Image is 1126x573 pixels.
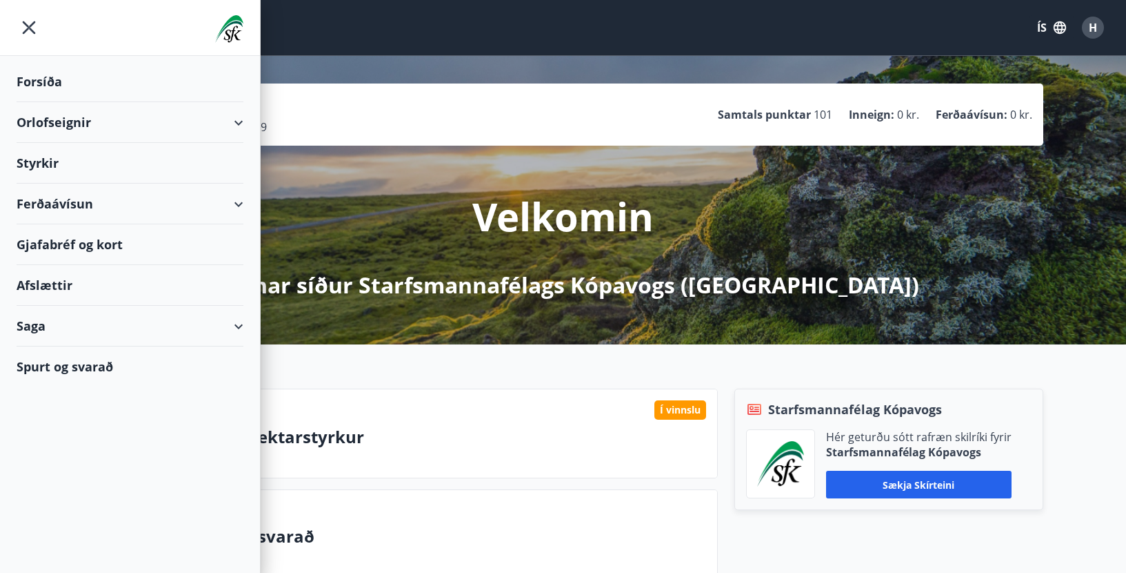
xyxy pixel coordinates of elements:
[17,184,243,224] div: Ferðaávísun
[17,61,243,102] div: Forsíða
[826,445,1012,460] p: Starfsmannafélag Kópavogs
[17,15,41,40] button: menu
[757,441,804,487] img: x5MjQkxwhnYn6YREZUTEa9Q4KsBUeQdWGts9Dj4O.png
[826,471,1012,498] button: Sækja skírteini
[185,525,706,548] p: Spurt og svarað
[185,425,706,449] p: Líkamsræktarstyrkur
[897,107,919,122] span: 0 kr.
[654,400,706,420] div: Í vinnslu
[718,107,811,122] p: Samtals punktar
[849,107,894,122] p: Inneign :
[1089,20,1097,35] span: H
[215,15,243,43] img: union_logo
[17,265,243,306] div: Afslættir
[814,107,832,122] span: 101
[1010,107,1032,122] span: 0 kr.
[472,190,654,242] p: Velkomin
[768,400,942,418] span: Starfsmannafélag Kópavogs
[936,107,1007,122] p: Ferðaávísun :
[1076,11,1109,44] button: H
[17,224,243,265] div: Gjafabréf og kort
[1029,15,1074,40] button: ÍS
[17,347,243,387] div: Spurt og svarað
[17,306,243,347] div: Saga
[17,143,243,184] div: Styrkir
[207,270,919,300] p: á Mínar síður Starfsmannafélags Kópavogs ([GEOGRAPHIC_DATA])
[17,102,243,143] div: Orlofseignir
[826,429,1012,445] p: Hér geturðu sótt rafræn skilríki fyrir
